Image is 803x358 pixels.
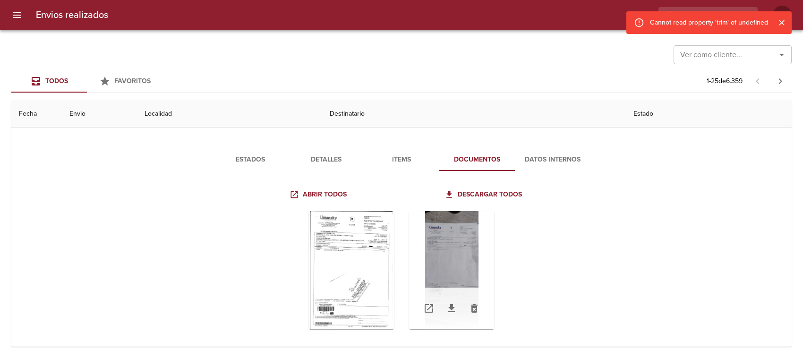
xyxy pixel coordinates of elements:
[6,4,28,26] button: menu
[137,101,322,128] th: Localidad
[650,14,768,31] div: Cannot read property 'trim' of undefined
[773,6,792,25] div: Abrir información de usuario
[707,77,743,86] p: 1 - 25 de 6.359
[773,6,792,25] div: LT
[776,17,788,29] button: Cerrar
[11,70,162,93] div: Tabs Envios
[294,154,358,166] span: Detalles
[369,154,434,166] span: Items
[440,297,463,320] a: Descargar
[769,70,792,93] span: Pagina siguiente
[775,48,788,61] button: Abrir
[218,154,282,166] span: Estados
[36,8,108,23] h6: Envios realizados
[746,76,769,85] span: Pagina anterior
[445,154,509,166] span: Documentos
[521,154,585,166] span: Datos Internos
[418,297,440,320] a: Abrir
[45,77,68,85] span: Todos
[309,211,394,329] div: Arir imagen
[291,189,347,201] span: Abrir todos
[322,101,625,128] th: Destinatario
[114,77,151,85] span: Favoritos
[288,186,350,204] a: Abrir todos
[626,101,792,128] th: Estado
[62,101,137,128] th: Envio
[446,189,522,201] span: Descargar todos
[11,101,62,128] th: Fecha
[409,211,494,329] div: Arir imagen
[463,297,486,320] button: Eliminar
[213,148,590,171] div: Tabs detalle de guia
[658,7,742,24] input: buscar
[443,186,526,204] a: Descargar todos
